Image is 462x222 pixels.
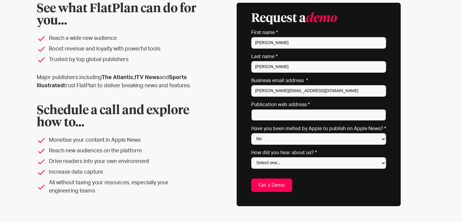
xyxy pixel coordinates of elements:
[37,105,197,129] h2: Schedule a call and explore how to...
[37,34,197,43] li: Reach a wide new audience
[37,168,197,176] li: Increase data capture
[251,126,386,132] label: Have you been invited by Apple to publish on Apple News? *
[251,179,292,192] input: Get a Demo
[102,75,133,80] strong: The Atlantic
[37,45,197,53] li: Boost revenue and loyalty with powerful tools
[37,147,197,155] li: Reach new audiences on the platform
[135,75,159,80] strong: ITV News
[37,74,197,90] p: Major publishers including , and trust FlatPlan to deliver breaking news and features.
[251,78,386,84] label: Business email address *
[306,12,337,25] em: demo
[251,12,386,192] form: Email Form
[251,29,386,36] label: First name *
[251,102,386,108] label: Publication web address *
[37,179,197,195] li: All without taxing your resources, especially your engineering teams
[251,150,386,156] label: How did you hear about us? *
[37,3,197,27] h1: See what FlatPlan can do for you...
[37,56,197,64] li: Trusted by top global publishers
[251,54,386,60] label: Last name *
[37,136,197,144] li: Monetise your content in Apple News
[251,12,337,25] h3: Request a
[37,158,197,166] li: Drive readers into your own environment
